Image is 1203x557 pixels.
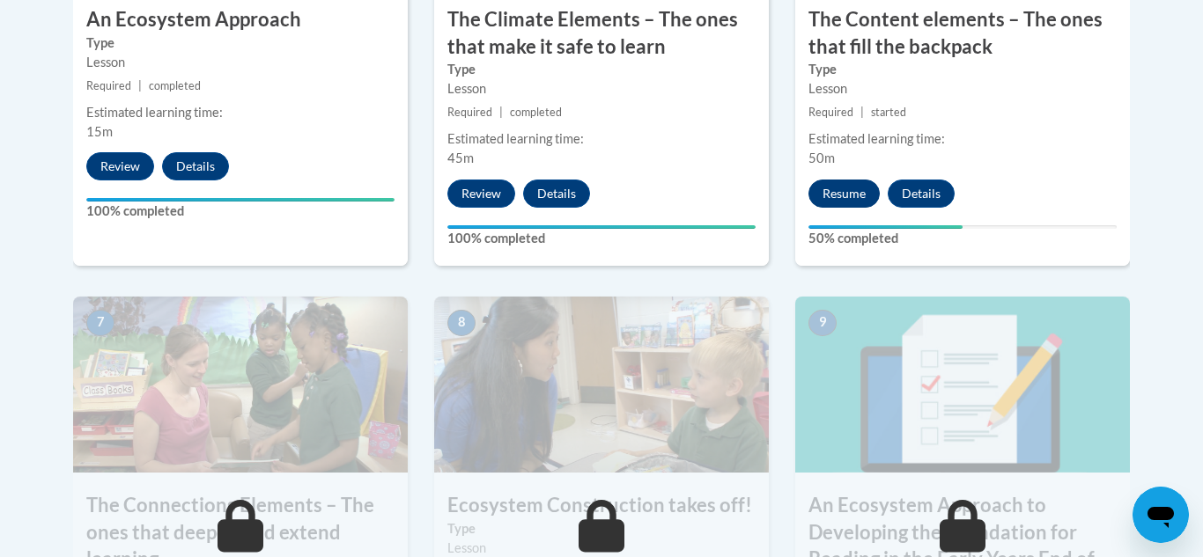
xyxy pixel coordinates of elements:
[447,310,476,336] span: 8
[808,60,1117,79] label: Type
[162,152,229,180] button: Details
[888,180,955,208] button: Details
[86,103,395,122] div: Estimated learning time:
[808,229,1117,248] label: 50% completed
[447,225,756,229] div: Your progress
[808,79,1117,99] div: Lesson
[86,310,114,336] span: 7
[73,297,408,473] img: Course Image
[795,6,1130,61] h3: The Content elements – The ones that fill the backpack
[86,124,113,139] span: 15m
[808,225,963,229] div: Your progress
[447,180,515,208] button: Review
[808,106,853,119] span: Required
[808,180,880,208] button: Resume
[86,202,395,221] label: 100% completed
[447,150,474,165] span: 45m
[86,33,395,53] label: Type
[447,79,756,99] div: Lesson
[447,106,492,119] span: Required
[138,79,142,92] span: |
[434,492,769,519] h3: Ecosystem Construction takes off!
[1133,487,1189,543] iframe: Button to launch messaging window
[447,519,756,539] label: Type
[86,79,131,92] span: Required
[447,229,756,248] label: 100% completed
[795,297,1130,473] img: Course Image
[149,79,201,92] span: completed
[86,198,395,202] div: Your progress
[434,6,769,61] h3: The Climate Elements – The ones that make it safe to learn
[860,106,864,119] span: |
[73,6,408,33] h3: An Ecosystem Approach
[86,53,395,72] div: Lesson
[523,180,590,208] button: Details
[447,129,756,149] div: Estimated learning time:
[871,106,906,119] span: started
[499,106,503,119] span: |
[86,152,154,180] button: Review
[434,297,769,473] img: Course Image
[808,310,837,336] span: 9
[447,60,756,79] label: Type
[808,150,835,165] span: 50m
[808,129,1117,149] div: Estimated learning time:
[510,106,562,119] span: completed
